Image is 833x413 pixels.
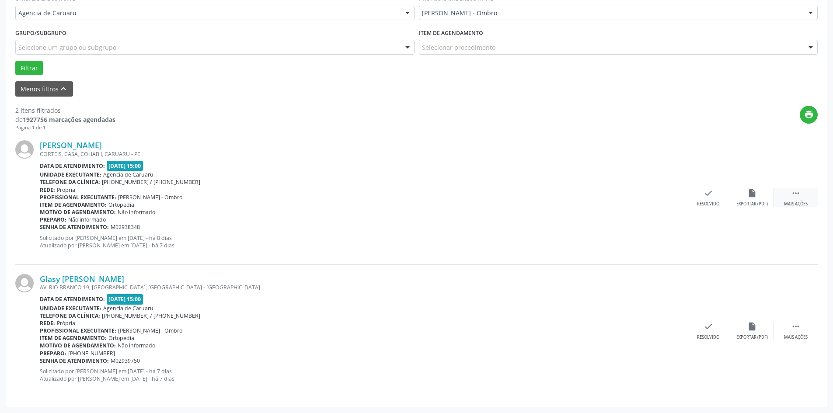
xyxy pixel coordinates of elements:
div: de [15,115,115,124]
label: Grupo/Subgrupo [15,26,66,40]
span: [PERSON_NAME] - Ombro [118,194,182,201]
b: Unidade executante: [40,171,101,178]
i: check [704,188,713,198]
b: Motivo de agendamento: [40,342,116,349]
i: check [704,322,713,331]
span: Não informado [68,216,106,223]
b: Item de agendamento: [40,201,107,208]
span: [PERSON_NAME] - Ombro [422,9,800,17]
span: [DATE] 15:00 [107,161,143,171]
b: Senha de atendimento: [40,223,109,231]
a: [PERSON_NAME] [40,140,102,150]
b: Item de agendamento: [40,334,107,342]
b: Senha de atendimento: [40,357,109,364]
span: Própria [57,319,75,327]
b: Preparo: [40,350,66,357]
button: Filtrar [15,61,43,76]
span: [PHONE_NUMBER] / [PHONE_NUMBER] [102,312,200,319]
a: Glasy [PERSON_NAME] [40,274,124,284]
div: Página 1 de 1 [15,124,115,132]
div: Resolvido [697,334,719,340]
i: insert_drive_file [747,188,757,198]
span: Própria [57,186,75,194]
span: Ortopedia [108,334,134,342]
p: Solicitado por [PERSON_NAME] em [DATE] - há 7 dias Atualizado por [PERSON_NAME] em [DATE] - há 7 ... [40,368,687,382]
span: Agencia de Caruaru [103,305,153,312]
span: Agencia de Caruaru [18,9,397,17]
span: [DATE] 15:00 [107,294,143,304]
span: M02938348 [111,223,140,231]
div: Mais ações [784,334,808,340]
span: Agencia de Caruaru [103,171,153,178]
span: Selecione um grupo ou subgrupo [18,43,116,52]
strong: 1927756 marcações agendadas [23,115,115,124]
div: CORTEIS, CASA, COHAB I, CARUARU - PE [40,150,687,158]
img: img [15,140,34,159]
i: print [804,110,814,119]
span: Selecionar procedimento [422,43,495,52]
b: Profissional executante: [40,194,116,201]
span: [PERSON_NAME] - Ombro [118,327,182,334]
i:  [791,322,801,331]
b: Unidade executante: [40,305,101,312]
b: Data de atendimento: [40,295,105,303]
b: Rede: [40,186,55,194]
img: img [15,274,34,292]
i: insert_drive_file [747,322,757,331]
b: Data de atendimento: [40,162,105,170]
label: Item de agendamento [419,26,483,40]
b: Preparo: [40,216,66,223]
span: [PHONE_NUMBER] / [PHONE_NUMBER] [102,178,200,186]
span: Não informado [118,342,155,349]
button: Menos filtroskeyboard_arrow_up [15,81,73,97]
div: 2 itens filtrados [15,106,115,115]
div: Mais ações [784,201,808,207]
span: Ortopedia [108,201,134,208]
div: Exportar (PDF) [736,201,768,207]
span: M02939750 [111,357,140,364]
b: Telefone da clínica: [40,178,100,186]
div: AV. RIO BRANCO 19, [GEOGRAPHIC_DATA], [GEOGRAPHIC_DATA] - [GEOGRAPHIC_DATA] [40,284,687,291]
b: Telefone da clínica: [40,312,100,319]
b: Rede: [40,319,55,327]
span: Não informado [118,208,155,216]
i:  [791,188,801,198]
b: Motivo de agendamento: [40,208,116,216]
i: keyboard_arrow_up [59,84,68,94]
div: Exportar (PDF) [736,334,768,340]
b: Profissional executante: [40,327,116,334]
div: Resolvido [697,201,719,207]
button: print [800,106,818,124]
span: [PHONE_NUMBER] [68,350,115,357]
p: Solicitado por [PERSON_NAME] em [DATE] - há 8 dias Atualizado por [PERSON_NAME] em [DATE] - há 7 ... [40,234,687,249]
